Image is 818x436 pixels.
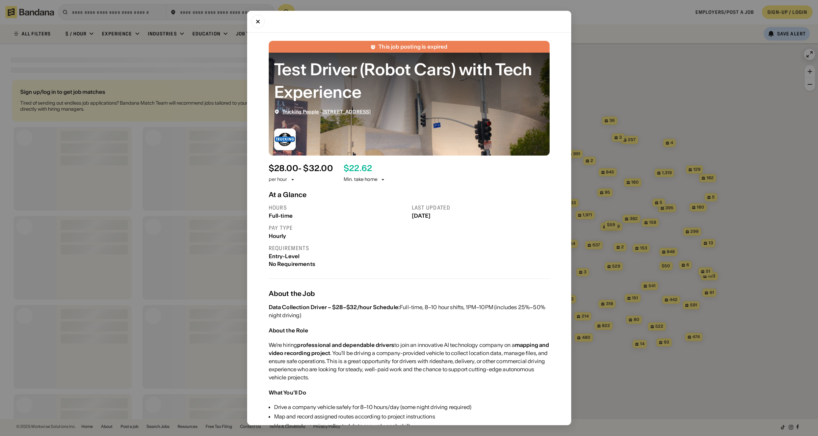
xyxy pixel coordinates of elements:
div: Full-time [269,213,406,219]
div: Data Collection Driver – $28–$32/hour [269,304,372,310]
div: No Requirements [269,261,406,267]
div: Test Driver (Robot Cars) with Tech Experience [274,58,544,103]
div: · [282,109,371,115]
div: About the Role [269,327,308,334]
div: $ 28.00 - $32.00 [269,164,333,173]
div: Pay type [269,224,406,231]
div: Drive a company vehicle safely for 8–10 hours/day (some night driving required) [274,403,472,411]
div: [DATE] [412,213,550,219]
div: About the Job [269,290,550,298]
div: mapping and video recording project [269,342,549,356]
a: Trucking People [282,109,319,115]
div: Entry-Level [269,253,406,260]
div: This job posting is expired [378,44,447,50]
div: Map and record assigned routes according to project instructions [274,412,472,420]
div: Full-time, 8–10 hour shifts, 1PM–10PM (includes 25%–50% night driving) [269,303,550,319]
div: Schedule: [373,304,400,310]
div: At a Glance [269,191,550,199]
div: We’re hiring to join an innovative AI technology company on a . You’ll be driving a company-provi... [269,341,550,381]
div: per hour [269,176,287,183]
div: Hours [269,204,406,211]
a: [STREET_ADDRESS] [322,109,371,115]
div: Handle and organize collected data securely each shift [274,422,472,430]
div: $ 22.62 [344,164,372,173]
div: What You’ll Do [269,389,306,396]
div: Requirements [269,245,406,252]
img: Trucking People logo [274,129,296,150]
div: Hourly [269,233,406,239]
div: professional and dependable drivers [297,342,394,348]
div: Last updated [412,204,550,211]
div: Min. take home [344,176,386,183]
button: Close [251,15,265,28]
